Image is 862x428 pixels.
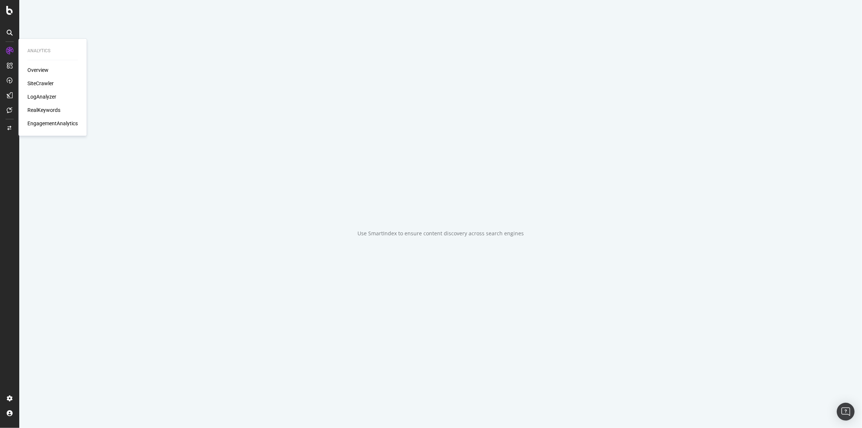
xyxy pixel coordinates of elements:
div: Open Intercom Messenger [837,403,855,421]
div: Analytics [27,48,78,54]
a: LogAnalyzer [27,93,56,100]
a: EngagementAnalytics [27,120,78,127]
a: Overview [27,66,49,74]
div: animation [414,191,467,218]
a: RealKeywords [27,106,60,114]
a: SiteCrawler [27,80,54,87]
div: Use SmartIndex to ensure content discovery across search engines [357,230,524,237]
